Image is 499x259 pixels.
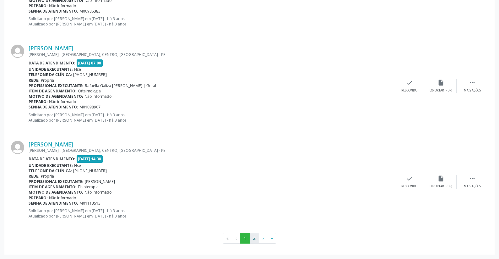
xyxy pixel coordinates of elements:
[464,88,481,93] div: Mais ações
[84,94,111,99] span: Não informado
[29,190,83,195] b: Motivo de agendamento:
[29,8,78,14] b: Senha de atendimento:
[29,67,73,72] b: Unidade executante:
[240,233,250,244] button: Go to page 1
[29,112,394,123] p: Solicitado por [PERSON_NAME] em [DATE] - há 3 anos Atualizado por [PERSON_NAME] em [DATE] - há 3 ...
[469,175,476,182] i: 
[29,195,48,201] b: Preparo:
[29,163,73,168] b: Unidade executante:
[29,201,78,206] b: Senha de atendimento:
[11,233,488,244] ul: Pagination
[430,88,452,93] div: Exportar (PDF)
[77,155,103,163] span: [DATE] 14:30
[49,99,76,104] span: Não informado
[78,88,101,94] span: Oftalmologia
[29,16,394,27] p: Solicitado por [PERSON_NAME] em [DATE] - há 3 anos Atualizado por [PERSON_NAME] em [DATE] - há 3 ...
[430,184,452,189] div: Exportar (PDF)
[406,175,413,182] i: check
[29,156,75,162] b: Data de atendimento:
[249,233,259,244] button: Go to page 2
[29,88,77,94] b: Item de agendamento:
[78,184,99,190] span: Fisioterapia
[29,72,72,77] b: Telefone da clínica:
[84,190,111,195] span: Não informado
[29,45,73,52] a: [PERSON_NAME]
[74,67,81,72] span: Hse
[85,179,115,184] span: [PERSON_NAME]
[77,59,103,67] span: [DATE] 07:00
[29,83,84,88] b: Profissional executante:
[29,141,73,148] a: [PERSON_NAME]
[11,45,24,58] img: img
[41,174,54,179] span: Própria
[29,184,77,190] b: Item de agendamento:
[29,104,78,110] b: Senha de atendimento:
[29,168,72,174] b: Telefone da clínica:
[401,184,417,189] div: Resolvido
[29,99,48,104] b: Preparo:
[469,79,476,86] i: 
[49,195,76,201] span: Não informado
[79,201,100,206] span: M01113513
[74,163,81,168] span: Hse
[85,83,156,88] span: Rafaella Galiza [PERSON_NAME] | Geral
[29,208,394,219] p: Solicitado por [PERSON_NAME] em [DATE] - há 3 anos Atualizado por [PERSON_NAME] em [DATE] - há 3 ...
[41,78,54,83] span: Própria
[79,8,100,14] span: M00985383
[29,52,394,57] div: [PERSON_NAME] , [GEOGRAPHIC_DATA], CENTRO, [GEOGRAPHIC_DATA] - PE
[73,168,107,174] span: [PHONE_NUMBER]
[73,72,107,77] span: [PHONE_NUMBER]
[79,104,100,110] span: M01098907
[437,175,444,182] i: insert_drive_file
[259,233,267,244] button: Go to next page
[29,179,84,184] b: Profissional executante:
[267,233,276,244] button: Go to last page
[29,60,75,66] b: Data de atendimento:
[11,141,24,154] img: img
[29,94,83,99] b: Motivo de agendamento:
[29,78,40,83] b: Rede:
[29,174,40,179] b: Rede:
[437,79,444,86] i: insert_drive_file
[464,184,481,189] div: Mais ações
[29,3,48,8] b: Preparo:
[29,148,394,153] div: [PERSON_NAME] , [GEOGRAPHIC_DATA], CENTRO, [GEOGRAPHIC_DATA] - PE
[49,3,76,8] span: Não informado
[406,79,413,86] i: check
[401,88,417,93] div: Resolvido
